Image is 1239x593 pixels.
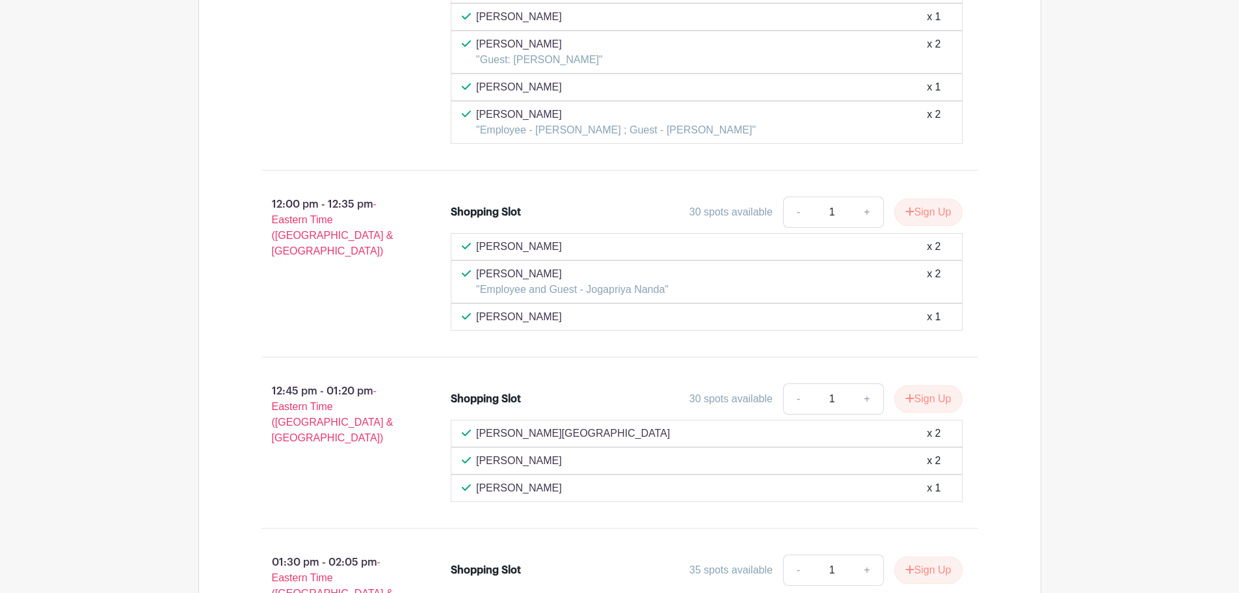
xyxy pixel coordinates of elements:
div: x 2 [927,239,940,255]
div: x 1 [927,79,940,95]
a: + [851,383,883,415]
button: Sign Up [894,385,963,413]
div: x 2 [927,107,940,138]
div: Shopping Slot [451,562,521,578]
div: x 1 [927,9,940,25]
div: 30 spots available [689,391,773,407]
div: 35 spots available [689,562,773,578]
p: "Employee - [PERSON_NAME] ; Guest - [PERSON_NAME]" [476,122,756,138]
p: [PERSON_NAME] [476,107,756,122]
p: "Employee and Guest - Jogapriya Nanda" [476,282,669,297]
button: Sign Up [894,557,963,584]
p: [PERSON_NAME] [476,36,603,52]
div: x 1 [927,480,940,496]
a: - [783,555,813,586]
a: - [783,383,813,415]
p: 12:00 pm - 12:35 pm [241,191,431,264]
p: 12:45 pm - 01:20 pm [241,378,431,451]
div: 30 spots available [689,204,773,220]
span: - Eastern Time ([GEOGRAPHIC_DATA] & [GEOGRAPHIC_DATA]) [272,199,393,256]
p: [PERSON_NAME] [476,79,562,95]
a: + [851,197,883,228]
div: x 2 [927,453,940,469]
p: [PERSON_NAME] [476,453,562,469]
p: "Guest: [PERSON_NAME]" [476,52,603,68]
button: Sign Up [894,199,963,226]
div: Shopping Slot [451,204,521,220]
a: - [783,197,813,228]
p: [PERSON_NAME] [476,9,562,25]
a: + [851,555,883,586]
div: x 1 [927,309,940,325]
div: x 2 [927,266,940,297]
div: x 2 [927,426,940,441]
p: [PERSON_NAME] [476,309,562,325]
span: - Eastern Time ([GEOGRAPHIC_DATA] & [GEOGRAPHIC_DATA]) [272,385,393,443]
div: x 2 [927,36,940,68]
p: [PERSON_NAME][GEOGRAPHIC_DATA] [476,426,670,441]
p: [PERSON_NAME] [476,266,669,282]
p: [PERSON_NAME] [476,480,562,496]
div: Shopping Slot [451,391,521,407]
p: [PERSON_NAME] [476,239,562,255]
